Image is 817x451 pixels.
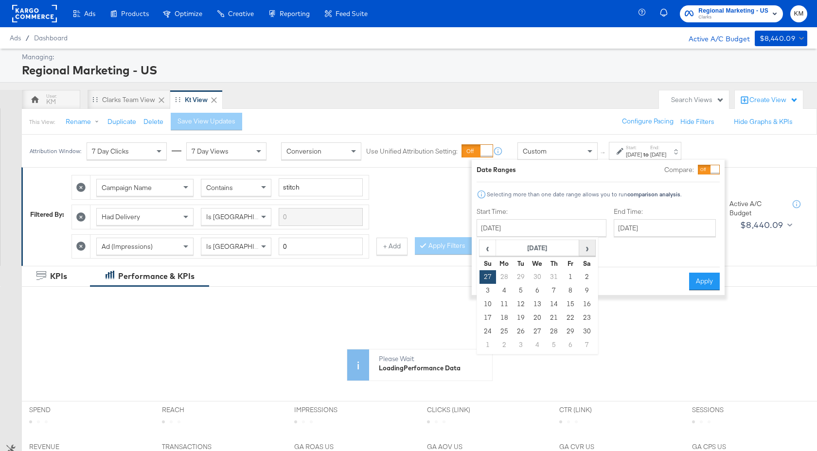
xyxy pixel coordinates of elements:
[185,95,208,104] div: kt View
[336,10,368,17] span: Feed Suite
[664,165,694,174] label: Compare:
[698,14,768,21] span: Clarks
[30,210,64,219] div: Filtered By:
[615,113,680,130] button: Configure Pacing
[480,241,495,255] span: ‹
[680,5,783,22] button: Regional Marketing - USClarks
[729,199,783,217] div: Active A/C Budget
[102,242,153,251] span: Ad (Impressions)
[286,147,321,156] span: Conversion
[496,270,513,284] td: 28
[579,325,595,338] td: 30
[480,270,496,284] td: 27
[206,183,233,192] span: Contains
[580,241,595,255] span: ›
[546,338,562,352] td: 5
[102,183,152,192] span: Campaign Name
[280,10,310,17] span: Reporting
[496,311,513,325] td: 18
[562,284,579,297] td: 8
[546,325,562,338] td: 28
[206,212,281,221] span: Is [GEOGRAPHIC_DATA]
[760,33,796,45] div: $8,440.09
[175,97,180,102] div: Drag to reorder tab
[10,34,21,42] span: Ads
[480,257,496,270] th: Su
[46,97,56,106] div: KM
[175,10,202,17] span: Optimize
[546,311,562,325] td: 21
[121,10,149,17] span: Products
[206,242,281,251] span: Is [GEOGRAPHIC_DATA]
[546,284,562,297] td: 7
[477,165,516,174] div: Date Ranges
[529,270,546,284] td: 30
[755,31,807,46] button: $8,440.09
[496,338,513,352] td: 2
[376,238,408,255] button: + Add
[562,311,579,325] td: 22
[513,270,529,284] td: 29
[614,207,720,216] label: End Time:
[279,238,363,256] input: Enter a number
[228,10,254,17] span: Creative
[279,178,363,196] input: Enter a search term
[579,338,595,352] td: 7
[192,147,229,156] span: 7 Day Views
[513,257,529,270] th: Tu
[102,212,140,221] span: Had Delivery
[59,113,109,131] button: Rename
[84,10,95,17] span: Ads
[671,95,724,104] div: Search Views
[579,297,595,311] td: 16
[562,297,579,311] td: 15
[92,97,98,102] div: Drag to reorder tab
[579,270,595,284] td: 2
[546,270,562,284] td: 31
[562,257,579,270] th: Fr
[562,270,579,284] td: 1
[34,34,68,42] a: Dashboard
[143,117,163,126] button: Delete
[107,117,136,126] button: Duplicate
[562,325,579,338] td: 29
[480,284,496,297] td: 3
[496,240,579,257] th: [DATE]
[480,311,496,325] td: 17
[740,218,783,232] div: $8,440.09
[496,297,513,311] td: 11
[599,151,608,155] span: ↑
[529,311,546,325] td: 20
[102,95,155,104] div: Clarks Team View
[29,118,55,126] div: This View:
[513,284,529,297] td: 5
[579,284,595,297] td: 9
[496,257,513,270] th: Mo
[496,284,513,297] td: 4
[562,338,579,352] td: 6
[680,117,714,126] button: Hide Filters
[627,191,680,198] strong: comparison analysis
[698,6,768,16] span: Regional Marketing - US
[650,151,666,158] div: [DATE]
[480,325,496,338] td: 24
[546,297,562,311] td: 14
[642,151,650,158] strong: to
[29,148,82,155] div: Attribution Window:
[794,8,803,19] span: KM
[749,95,798,105] div: Create View
[529,325,546,338] td: 27
[513,297,529,311] td: 12
[496,325,513,338] td: 25
[626,144,642,151] label: Start:
[546,257,562,270] th: Th
[486,191,682,198] div: Selecting more than one date range allows you to run .
[678,31,750,45] div: Active A/C Budget
[529,338,546,352] td: 4
[529,257,546,270] th: We
[366,147,458,156] label: Use Unified Attribution Setting:
[279,208,363,226] input: Enter a search term
[529,297,546,311] td: 13
[22,52,805,62] div: Managing:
